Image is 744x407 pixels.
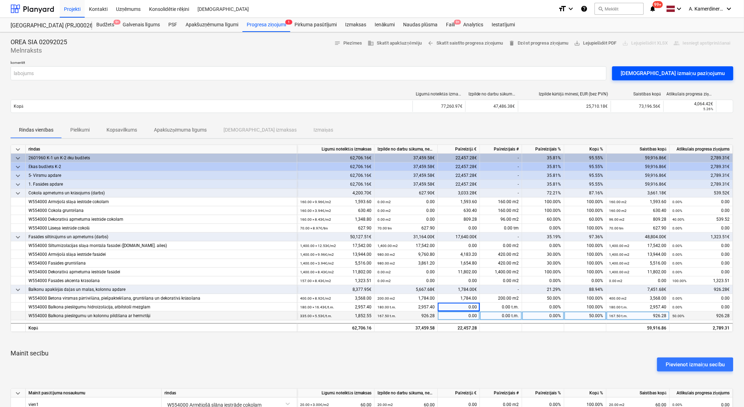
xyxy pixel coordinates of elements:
div: 37,459.58€ [375,162,438,171]
div: 0.00 [673,198,730,206]
i: Zināšanu pamats [581,5,588,13]
div: 1,593.60 [609,198,667,206]
div: 30.00% [522,250,564,259]
small: 0.00% [673,261,682,265]
span: keyboard_arrow_down [14,389,22,398]
p: Kopā [14,104,23,109]
small: 1,400.00 × 9.96€ / m2 [300,253,334,256]
div: Pirkuma pasūtījumi [290,18,341,32]
div: 100.00% [564,198,607,206]
span: Skatīt apakšuzņēmēju [368,39,422,47]
div: 809.28 [438,215,480,224]
a: Progresa ziņojumi1 [242,18,290,32]
div: 100.00% [522,198,564,206]
small: 1,400.00 × 3.94€ / m2 [300,261,334,265]
div: 0.00% [522,312,564,320]
div: 0.00 [673,259,730,268]
small: 1,400.00 m2 [377,244,398,248]
div: - [480,154,522,162]
small: 160.00 m2 [609,200,627,204]
div: Pievienot izmaiņu secību [666,360,725,369]
span: keyboard_arrow_down [14,180,22,189]
p: Rindas vienības [19,126,53,134]
div: 100.00% [522,206,564,215]
div: 160.00 m2 [480,206,522,215]
div: Pašreizējais % [522,389,564,398]
div: 17,640.00€ [438,233,480,241]
div: 0.00 [673,206,730,215]
a: Naudas plūsma [399,18,442,32]
div: 0.00 [673,224,730,233]
div: Līgumā noteiktās izmaksas [297,389,375,398]
div: - [480,162,522,171]
div: 87.16% [564,189,607,198]
div: Pašreizējā € [438,145,480,154]
small: 0.00 m2 [377,270,391,274]
div: Kopā % [564,389,607,398]
div: W554000 Dekoratīvā apmetuma iestrāde cokolam [28,215,294,224]
p: komentēt [11,60,607,66]
div: Faili [442,18,459,32]
button: Pievienot izmaiņu secību [657,358,733,372]
div: 0.00 [673,241,730,250]
div: 2,789.31€ [670,171,733,180]
div: 62,706.16€ [297,162,375,171]
div: Galvenais līgums [118,18,164,32]
div: 35.81% [522,154,564,162]
div: Cokola apmetums un krāsojums (darbs) [28,189,294,198]
small: 5.26% [704,107,713,111]
div: Pašreizējais % [522,145,564,154]
small: 160.00 × 3.94€ / m2 [300,209,331,213]
span: keyboard_arrow_down [14,145,22,154]
div: 0.00 [377,198,435,206]
span: notes [334,40,341,46]
p: Apakšuzņēmuma līgums [154,126,207,134]
div: 100.00% [564,294,607,303]
small: 980.00 m2 [377,261,395,265]
div: 160.00 m2 [480,198,522,206]
div: 21.29% [522,285,564,294]
div: rindas [26,145,297,154]
small: 1,400.00 m2 [609,261,630,265]
small: 70.00 × 8.97€ / tm [300,226,328,230]
a: PSF [164,18,181,32]
a: Apakšuzņēmuma līgumi [181,18,242,32]
div: Izpilde no darbu sākuma, neskaitot kārtējā mēneša izpildi [375,145,438,154]
div: 1,348.80 [300,215,371,224]
div: 0.00% [522,276,564,285]
span: delete [509,40,515,46]
div: 0.00 t.m. [480,303,522,312]
span: A. Kamerdinerovs [689,6,724,12]
small: 160.00 × 8.43€ / m2 [300,218,331,221]
div: Pašreizējais # [480,145,522,154]
small: 70.00 tm [609,226,624,230]
p: Pielikumi [70,126,90,134]
div: 3,861.20 [377,259,435,268]
div: 96.00 m2 [480,215,522,224]
div: Izpilde no darbu sākuma, neskaitot kārtējā mēneša izpildi [375,389,438,398]
p: Melnraksts [11,46,67,55]
div: 2601960 K-1 un K-2 ēku budžets [28,154,294,162]
span: 99+ [653,1,663,8]
small: 980.00 m2 [377,253,395,256]
div: 0.00 [377,215,435,224]
div: - [480,233,522,241]
div: 97.36% [564,233,607,241]
div: 48,804.00€ [607,233,670,241]
small: 160.00 × 9.96€ / m2 [300,200,331,204]
a: Izmaksas [341,18,371,32]
i: notifications [649,5,656,13]
div: Pašreizējā € [438,389,480,398]
small: 70.00 tm [377,226,392,230]
div: 30.00% [522,259,564,268]
div: 200.00 m2 [480,294,522,303]
div: 59,916.86€ [607,171,670,180]
div: 50,127.51€ [297,233,375,241]
small: 1,400.00 m2 [609,244,630,248]
div: [DEMOGRAPHIC_DATA] izmaiņu paziņojumu [621,69,725,78]
div: 1,593.60 [438,198,480,206]
small: 1,400.00 × 8.43€ / m2 [300,270,334,274]
div: 1,593.60 [300,198,371,206]
div: Līgumā noteiktās izmaksas [297,145,375,154]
